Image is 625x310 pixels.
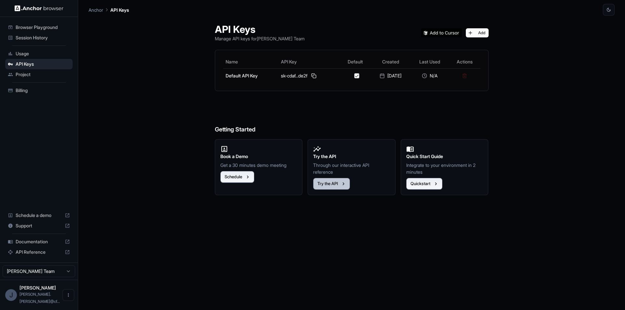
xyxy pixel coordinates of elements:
[16,238,62,245] span: Documentation
[413,73,446,79] div: N/A
[278,55,340,68] th: API Key
[406,153,483,160] h2: Quick Start Guide
[281,72,338,80] div: sk-cdaf...de2f
[466,28,489,37] button: Add
[370,55,410,68] th: Created
[16,87,70,94] span: Billing
[15,5,63,11] img: Anchor Logo
[406,162,483,175] p: Integrate to your environment in 2 minutes
[16,61,70,67] span: API Keys
[313,162,390,175] p: Through our interactive API reference
[449,55,480,68] th: Actions
[5,69,73,80] div: Project
[20,285,56,290] span: Joseph Perkins
[313,153,390,160] h2: Try the API
[5,247,73,257] div: API Reference
[373,73,408,79] div: [DATE]
[410,55,449,68] th: Last Used
[16,212,62,219] span: Schedule a demo
[5,221,73,231] div: Support
[89,6,129,13] nav: breadcrumb
[16,222,62,229] span: Support
[62,289,74,301] button: Open menu
[16,249,62,255] span: API Reference
[220,153,297,160] h2: Book a Demo
[5,85,73,96] div: Billing
[215,99,489,134] h6: Getting Started
[421,28,462,37] img: Add anchorbrowser MCP server to Cursor
[340,55,370,68] th: Default
[406,178,442,190] button: Quickstart
[215,35,305,42] p: Manage API keys for [PERSON_NAME] Team
[89,7,103,13] p: Anchor
[16,34,70,41] span: Session History
[20,292,60,304] span: joe.perkins@cfohub.com
[223,55,278,68] th: Name
[16,50,70,57] span: Usage
[5,22,73,33] div: Browser Playground
[5,33,73,43] div: Session History
[5,48,73,59] div: Usage
[5,236,73,247] div: Documentation
[310,72,318,80] button: Copy API key
[223,68,278,83] td: Default API Key
[16,24,70,31] span: Browser Playground
[215,23,305,35] h1: API Keys
[5,289,17,301] div: J
[313,178,350,190] button: Try the API
[220,171,254,183] button: Schedule
[16,71,70,78] span: Project
[220,162,297,168] p: Get a 30 minutes demo meeting
[5,59,73,69] div: API Keys
[110,7,129,13] p: API Keys
[5,210,73,221] div: Schedule a demo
